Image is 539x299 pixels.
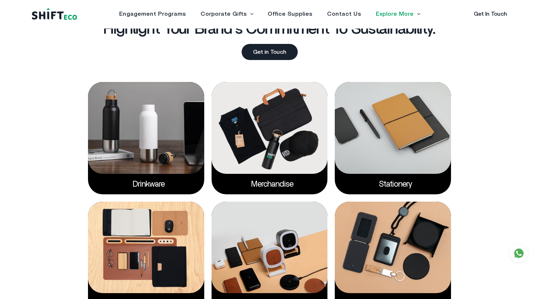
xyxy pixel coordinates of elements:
[335,82,451,173] img: stationary.png
[119,11,186,17] a: Engagement Programs
[242,44,298,60] a: Get in Touch
[335,202,451,293] img: accessories_1f29f8c0-6949-4701-a5f9-45fb7650ad83.png
[376,11,414,17] a: Explore More
[379,180,407,188] a: Stationery
[268,11,312,17] a: Office Supplies
[212,82,328,173] img: Merchandise.png
[474,11,507,17] a: Get In Touch
[88,202,204,293] img: desk-accessories.png
[88,82,204,173] img: Drinkware.png
[133,180,159,188] a: Drinkware
[251,180,288,188] a: Merchandise
[201,11,247,17] a: Corporate Gifts
[212,202,328,293] img: technology.png
[327,11,361,17] a: Contact Us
